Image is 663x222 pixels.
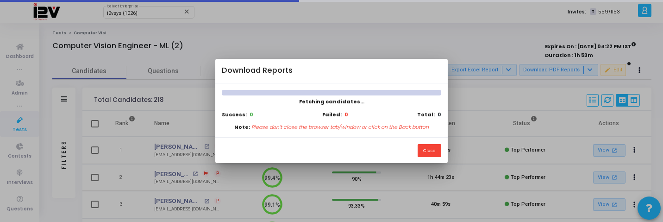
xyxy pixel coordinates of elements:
[222,111,247,118] b: Success:
[322,111,342,119] b: Failed:
[299,98,364,105] span: Fetching candidates...
[250,111,253,118] b: 0
[222,65,293,76] h4: Download Reports
[234,123,250,131] b: Note:
[251,123,429,131] p: Please don’t close the browser tab/window or click on the Back button
[417,111,435,118] b: Total:
[418,144,441,157] button: Close
[438,111,441,118] b: 0
[344,111,348,119] b: 0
